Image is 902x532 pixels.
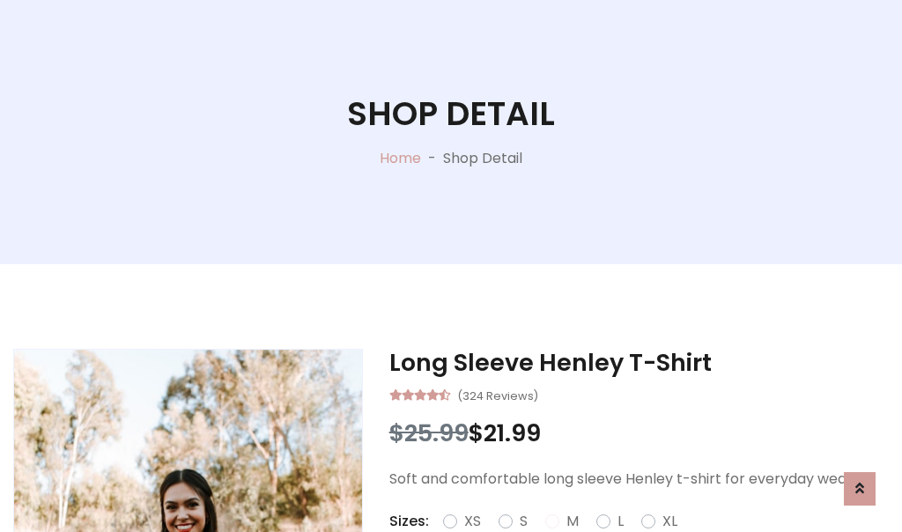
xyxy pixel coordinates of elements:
a: Home [380,148,421,168]
h3: $ [389,419,889,447]
p: - [421,148,443,169]
h1: Shop Detail [347,94,555,134]
label: M [566,511,579,532]
p: Soft and comfortable long sleeve Henley t-shirt for everyday wear. [389,469,889,490]
label: XL [662,511,677,532]
small: (324 Reviews) [457,384,538,405]
p: Sizes: [389,511,429,532]
label: S [520,511,528,532]
label: L [617,511,624,532]
span: 21.99 [484,417,541,449]
label: XS [464,511,481,532]
span: $25.99 [389,417,469,449]
h3: Long Sleeve Henley T-Shirt [389,349,889,377]
p: Shop Detail [443,148,522,169]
